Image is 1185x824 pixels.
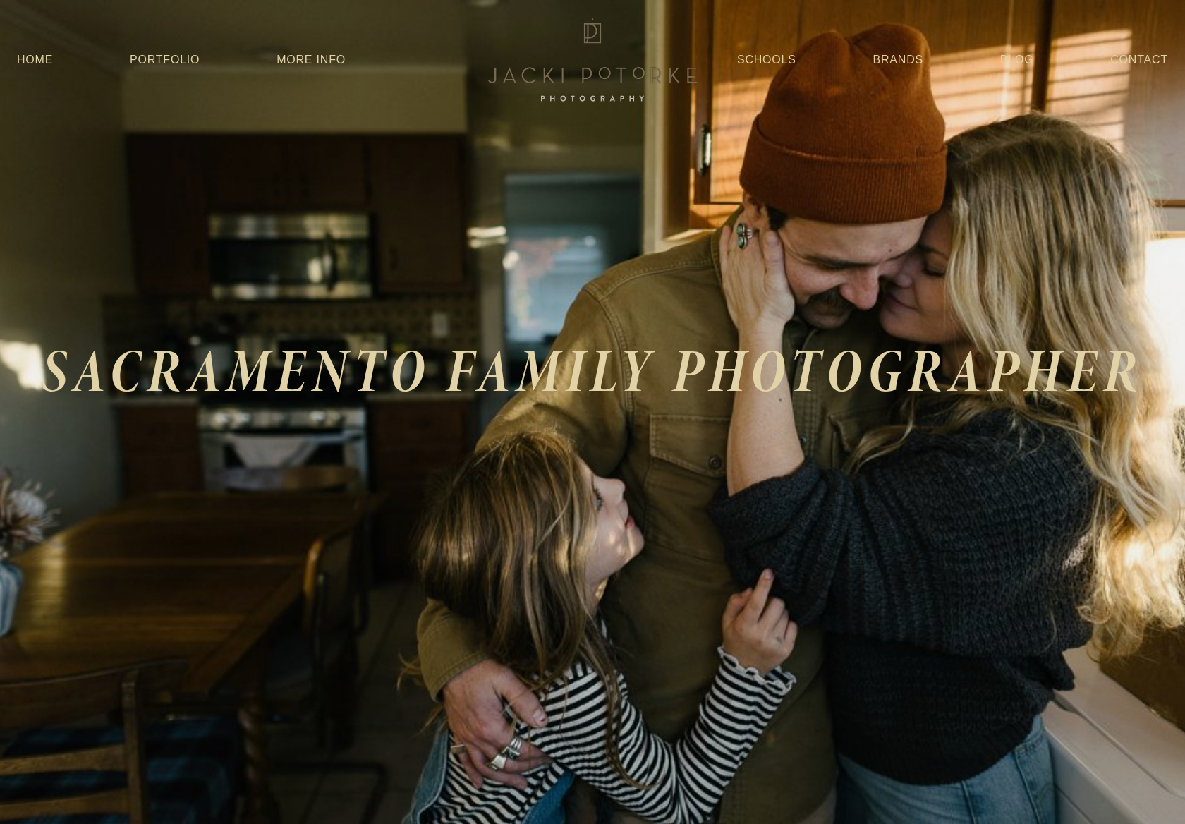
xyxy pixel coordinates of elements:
em: SACRAMENTO FAMILY PHOTOGRAPHER [42,329,1144,411]
a: Blog [1000,47,1034,73]
a: Home [17,47,53,73]
img: Jacki Potorke Sacramento Family Photographer [480,15,705,105]
a: Brands [873,47,923,73]
a: Portfolio [130,54,200,66]
a: Contact [1110,47,1168,73]
a: More Info [276,47,346,73]
a: Schools [737,47,796,73]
